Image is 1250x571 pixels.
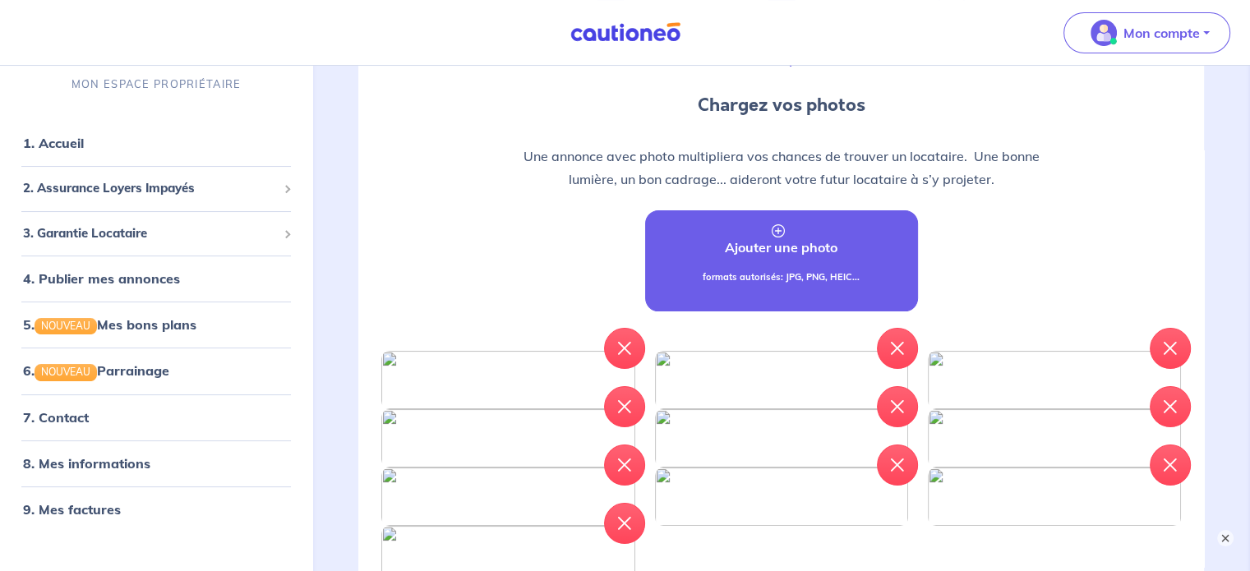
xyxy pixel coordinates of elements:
[564,22,687,43] img: Cautioneo
[1217,530,1234,546] button: ×
[928,467,1181,526] img: f3d9bffe-2326-4e35-ba6f-812e9078d9cc
[703,270,860,284] p: formats autorisés: JPG, PNG, HEIC...
[7,493,306,526] div: 9. Mes factures
[7,173,306,205] div: 2. Assurance Loyers Impayés
[23,363,169,380] a: 6.NOUVEAUParrainage
[935,33,968,66] label: Contacts bailleur
[23,501,121,518] a: 9. Mes factures
[7,401,306,434] div: 7. Contact
[645,210,918,311] a: Ajouter une photoformats autorisés: JPG, PNG, HEIC...
[381,409,634,467] img: 66f73e20-fb4c-473a-88dd-353a2636b752
[23,317,196,334] a: 5.NOUVEAUMes bons plans
[7,355,306,388] div: 6.NOUVEAUParrainage
[1123,23,1200,43] p: Mon compte
[23,455,150,472] a: 8. Mes informations
[7,218,306,250] div: 3. Garantie Locataire
[7,309,306,342] div: 5.NOUVEAUMes bons plans
[655,409,908,467] img: bb83ba9d-237a-4e7d-9395-273df3e8a747
[928,351,1181,409] img: 2bad84d9-0b58-4543-a8c2-33f16fc06786
[381,467,634,526] img: 31eedf83-e0b9-4058-a5b7-ba9355c9acaf
[23,224,277,243] span: 3. Garantie Locataire
[1063,12,1230,53] button: illu_account_valid_menu.svgMon compte
[7,447,306,480] div: 8. Mes informations
[1091,20,1117,46] img: illu_account_valid_menu.svg
[655,467,908,526] img: 7b728642-3cee-4465-8129-b58f17c2ff01
[7,263,306,296] div: 4. Publier mes annonces
[655,351,908,409] img: 3271ebcc-baad-4a53-b788-44e4f0becb23
[381,351,634,409] img: 0a5dc5a8-fe66-462a-8674-81dd10c82f5f
[765,33,798,66] label: Images descriptif
[698,92,865,118] div: Chargez vos photos
[725,237,837,257] p: Ajouter une photo
[7,127,306,160] div: 1. Accueil
[23,180,277,199] span: 2. Assurance Loyers Impayés
[23,409,89,426] a: 7. Contact
[23,136,84,152] a: 1. Accueil
[928,409,1181,467] img: b931dbba-aa23-44d0-accb-e477be327a10
[482,145,1082,191] p: Une annonce avec photo multipliera vos chances de trouver un locataire. Une bonne lumière, un bon...
[594,33,627,66] label: Informations bien
[23,271,180,288] a: 4. Publier mes annonces
[71,77,241,93] p: MON ESPACE PROPRIÉTAIRE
